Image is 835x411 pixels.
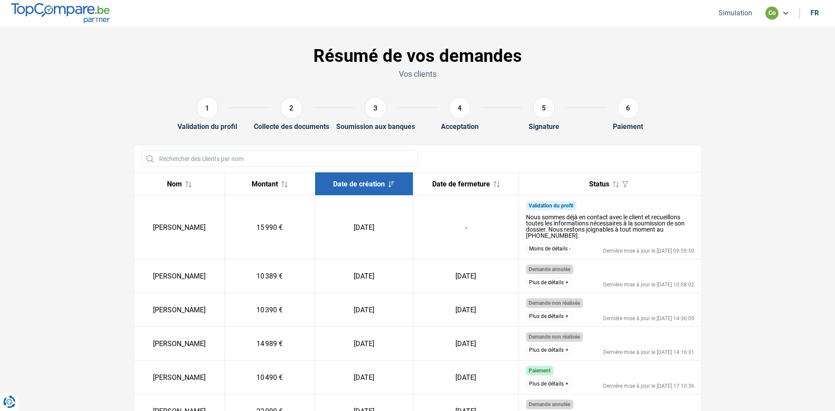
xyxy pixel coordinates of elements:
div: 1 [196,97,218,119]
span: Montant [252,180,278,188]
span: Date de création [333,180,385,188]
td: [PERSON_NAME] [134,293,225,327]
td: [DATE] [413,293,519,327]
span: Status [589,180,609,188]
div: 2 [281,97,302,119]
button: Plus de détails [526,311,572,321]
td: [DATE] [315,327,413,361]
td: 14 989 € [224,327,315,361]
h1: Résumé de vos demandes [134,46,702,67]
p: Vos clients [134,68,702,79]
td: [DATE] [413,361,519,394]
span: Nom [167,180,182,188]
div: fr [810,9,819,17]
td: 10 390 € [224,293,315,327]
div: Collecte des documents [254,122,329,131]
span: Validation du profil [529,203,573,209]
span: Demande non réalisée [529,300,580,306]
button: Plus de détails [526,379,572,389]
td: [PERSON_NAME] [134,196,225,259]
div: Dernière mise à jour le [DATE] 17:10:36 [603,383,694,389]
div: 4 [449,97,471,119]
div: Paiement [613,122,643,131]
span: Paiement [529,368,551,374]
div: Dernière mise à jour le [DATE] 10:08:02 [603,282,694,287]
input: Rechercher des clients par nom [141,150,418,167]
span: Demande annulée [529,401,570,407]
div: Acceptation [441,122,479,131]
div: 5 [533,97,555,119]
button: Simulation [716,8,755,18]
div: 6 [617,97,639,119]
button: Moins de détails [526,244,574,254]
td: [DATE] [413,327,519,361]
span: Date de fermeture [432,180,490,188]
td: [DATE] [413,259,519,293]
td: [DATE] [315,361,413,394]
div: Dernière mise à jour le [DATE] 14:36:09 [603,316,694,321]
td: 10 389 € [224,259,315,293]
td: [DATE] [315,293,413,327]
div: Nous sommes déjà en contact avec le client et recueillons toutes les informations nécessaires à l... [526,214,694,239]
td: [DATE] [315,196,413,259]
td: [PERSON_NAME] [134,259,225,293]
td: [DATE] [315,259,413,293]
td: [PERSON_NAME] [134,361,225,394]
span: Demande non réalisée [529,334,580,340]
img: TopCompare.be [11,3,110,23]
td: 15 990 € [224,196,315,259]
div: Soumission aux banques [336,122,415,131]
button: Plus de détails [526,345,572,355]
td: 10 490 € [224,361,315,394]
td: [PERSON_NAME] [134,327,225,361]
div: Validation du profil [178,122,237,131]
span: Demande annulée [529,266,570,272]
div: Dernière mise à jour le [DATE] 09:59:50 [603,248,694,254]
div: Signature [529,122,559,131]
div: Dernière mise à jour le [DATE] 14:16:31 [603,350,694,355]
button: Plus de détails [526,278,572,287]
td: - [413,196,519,259]
div: co [765,7,778,20]
div: 3 [365,97,387,119]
